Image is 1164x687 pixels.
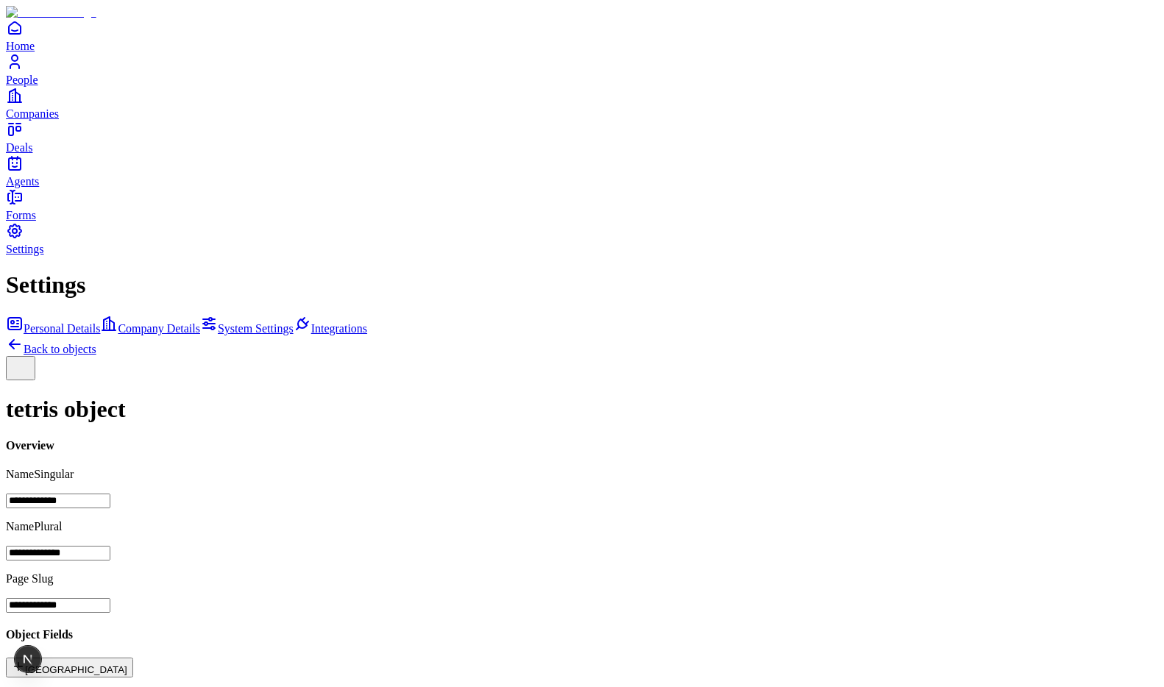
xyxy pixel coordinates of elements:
[6,121,1158,154] a: Deals
[6,188,1158,221] a: Forms
[218,322,294,335] span: System Settings
[6,322,100,335] a: Personal Details
[6,40,35,52] span: Home
[6,658,133,677] button: [GEOGRAPHIC_DATA]
[6,572,1158,585] p: Page Slug
[6,222,1158,255] a: Settings
[118,322,200,335] span: Company Details
[311,322,367,335] span: Integrations
[6,175,39,188] span: Agents
[6,343,96,355] a: Back to objects
[6,6,96,19] img: Item Brain Logo
[6,243,44,255] span: Settings
[6,154,1158,188] a: Agents
[294,322,367,335] a: Integrations
[6,396,1158,423] h1: tetris object
[34,468,74,480] span: Singular
[6,87,1158,120] a: Companies
[34,520,62,533] span: Plural
[24,322,100,335] span: Personal Details
[200,322,294,335] a: System Settings
[100,322,200,335] a: Company Details
[6,520,1158,533] p: Name
[6,468,1158,481] p: Name
[6,628,1158,641] h4: Object Fields
[6,107,59,120] span: Companies
[6,271,1158,299] h1: Settings
[6,53,1158,86] a: People
[6,439,1158,452] h4: Overview
[6,141,32,154] span: Deals
[6,209,36,221] span: Forms
[6,74,38,86] span: People
[6,19,1158,52] a: Home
